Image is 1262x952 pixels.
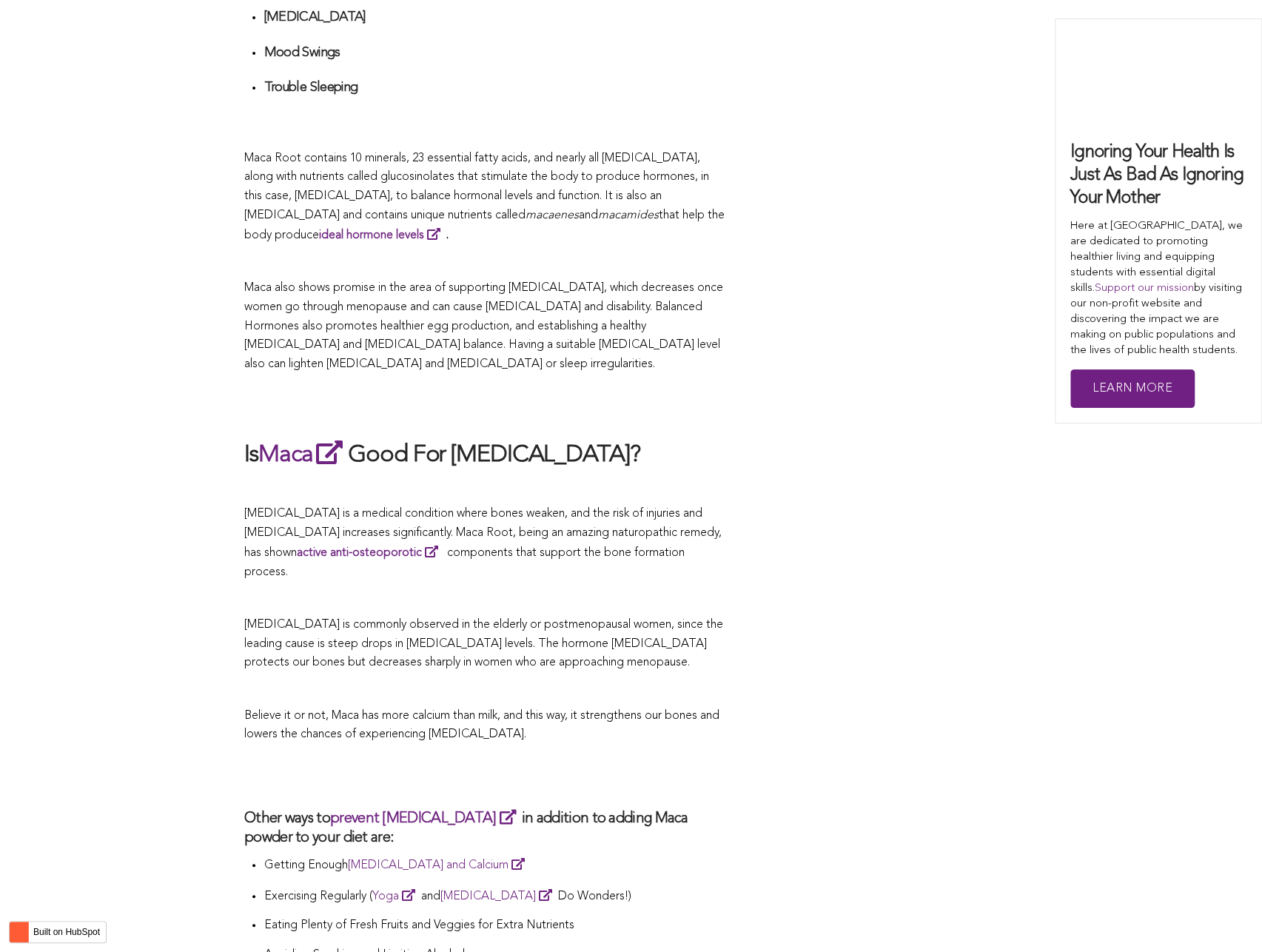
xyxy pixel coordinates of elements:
[9,921,107,943] button: Built on HubSpot
[526,209,579,221] span: macaenes
[244,152,709,221] span: Maca Root contains 10 minerals, 23 essential fatty acids, and nearly all [MEDICAL_DATA], along wi...
[264,855,725,876] p: Getting Enough
[347,859,530,871] a: [MEDICAL_DATA] and Calcium
[27,922,106,942] label: Built on HubSpot
[319,229,449,241] strong: .
[244,808,725,848] h3: Other ways to in addition to adding Maca powder to your diet are:
[264,916,725,936] p: Eating Plenty of Fresh Fruits and Veggies for Extra Nutrients
[244,710,719,741] span: Believe it or not, Maca has more calcium than milk, and this way, it strengthens our bones and lo...
[264,886,725,907] p: Exercising Regularly ( and Do Wonders!)
[244,619,723,668] span: [MEDICAL_DATA] is commonly observed in the elderly or postmenopausal women, since the leading cau...
[319,229,446,241] a: ideal hormone levels
[330,811,522,826] a: prevent [MEDICAL_DATA]
[1188,881,1262,952] iframe: Chat Widget
[440,891,557,902] a: [MEDICAL_DATA]
[579,209,598,221] span: and
[10,923,27,941] img: HubSpot sprocket logo
[264,44,725,61] h4: Mood Swings
[372,891,420,902] a: Yoga
[598,209,659,221] span: macamides
[244,282,723,369] span: Maca also shows promise in the area of supporting [MEDICAL_DATA], which decreases once women go t...
[244,438,725,472] h2: Is Good For [MEDICAL_DATA]?
[297,547,444,559] a: active anti-osteoporotic
[264,79,725,96] h4: Trouble Sleeping
[264,9,725,26] h4: [MEDICAL_DATA]
[244,508,722,578] span: [MEDICAL_DATA] is a medical condition where bones weaken, and the risk of injuries and [MEDICAL_D...
[258,443,348,467] a: Maca
[1070,369,1195,409] a: Learn More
